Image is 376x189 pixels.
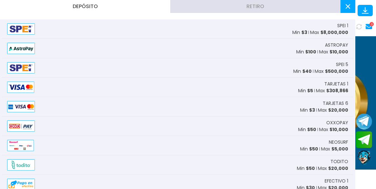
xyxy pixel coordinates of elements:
p: Max [318,165,348,172]
span: $ 308,866 [326,87,348,94]
p: Max [315,68,348,75]
p: Max [318,107,348,114]
img: Alipay [7,43,35,54]
p: Min [296,49,316,55]
button: Join telegram [356,131,372,148]
img: Alipay [7,82,34,93]
div: 3 [370,22,374,26]
p: Min [300,146,318,152]
span: $ 10,000 [329,49,348,55]
p: Max [321,146,348,152]
span: $ 50 [307,126,316,133]
p: Min [298,126,316,133]
span: $ 40 [302,68,312,74]
p: Min [293,68,312,75]
span: $ 5 [307,87,313,94]
p: Max [316,87,348,94]
span: $ 50 [309,146,318,152]
span: $ 3 [309,107,315,113]
span: ASTROPAY [325,42,348,49]
span: TARJETAS 1 [324,81,348,87]
span: TODITO [330,158,348,165]
span: $ 20,000 [328,165,348,172]
span: NEOSURF [329,139,348,146]
img: Alipay [7,120,35,132]
button: Contact customer service [356,150,372,166]
span: $ 3 [301,29,307,36]
span: $ 50 [306,165,315,172]
p: Min [298,87,313,94]
span: $ 100 [305,49,316,55]
p: Max [319,126,348,133]
img: Alipay [7,23,35,35]
p: Max [310,29,348,36]
img: Alipay [7,62,35,73]
img: Alipay [7,159,35,171]
span: TARJETAS 6 [323,100,348,107]
img: Alipay [7,140,34,151]
p: Min [292,29,307,36]
span: $ 500,000 [325,68,348,74]
p: Max [319,49,348,55]
span: EFECTIVO 1 [325,178,348,184]
span: $ 8,000,000 [320,29,348,36]
span: SPEI 5 [336,61,348,68]
span: $ 10,000 [329,126,348,133]
span: OXXOPAY [326,119,348,126]
span: $ 5,000 [331,146,348,152]
img: Alipay [7,101,35,112]
p: Min [300,107,315,114]
span: $ 20,000 [328,107,348,113]
button: Join telegram channel [356,113,372,130]
p: Min [297,165,315,172]
a: 3 [364,22,372,31]
span: SPEI 1 [337,22,348,29]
